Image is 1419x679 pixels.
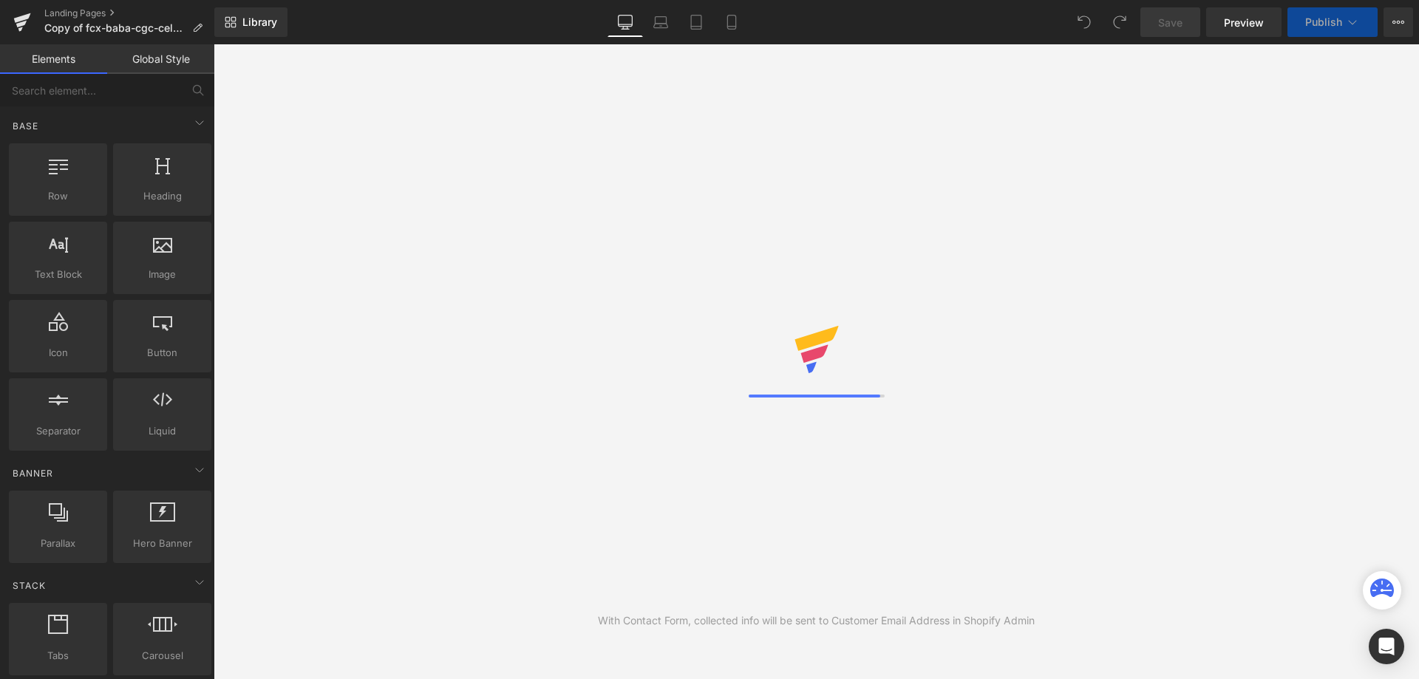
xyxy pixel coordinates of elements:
span: Hero Banner [118,536,207,551]
span: Button [118,345,207,361]
span: Text Block [13,267,103,282]
span: Library [242,16,277,29]
a: New Library [214,7,287,37]
span: Stack [11,579,47,593]
a: Laptop [643,7,678,37]
span: Heading [118,188,207,204]
a: Tablet [678,7,714,37]
span: Banner [11,466,55,480]
span: Base [11,119,40,133]
span: Parallax [13,536,103,551]
div: Open Intercom Messenger [1369,629,1404,664]
span: Copy of fcx-baba-cgc-celh-kweb-spy [44,22,186,34]
span: Carousel [118,648,207,663]
span: Separator [13,423,103,439]
div: With Contact Form, collected info will be sent to Customer Email Address in Shopify Admin [598,613,1035,629]
button: Undo [1069,7,1099,37]
span: Row [13,188,103,204]
span: Save [1158,15,1182,30]
span: Tabs [13,648,103,663]
span: Publish [1305,16,1342,28]
a: Mobile [714,7,749,37]
a: Landing Pages [44,7,214,19]
a: Preview [1206,7,1282,37]
button: Redo [1105,7,1134,37]
button: Publish [1287,7,1378,37]
a: Desktop [608,7,643,37]
span: Liquid [118,423,207,439]
button: More [1384,7,1413,37]
a: Global Style [107,44,214,74]
span: Preview [1224,15,1264,30]
span: Icon [13,345,103,361]
span: Image [118,267,207,282]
